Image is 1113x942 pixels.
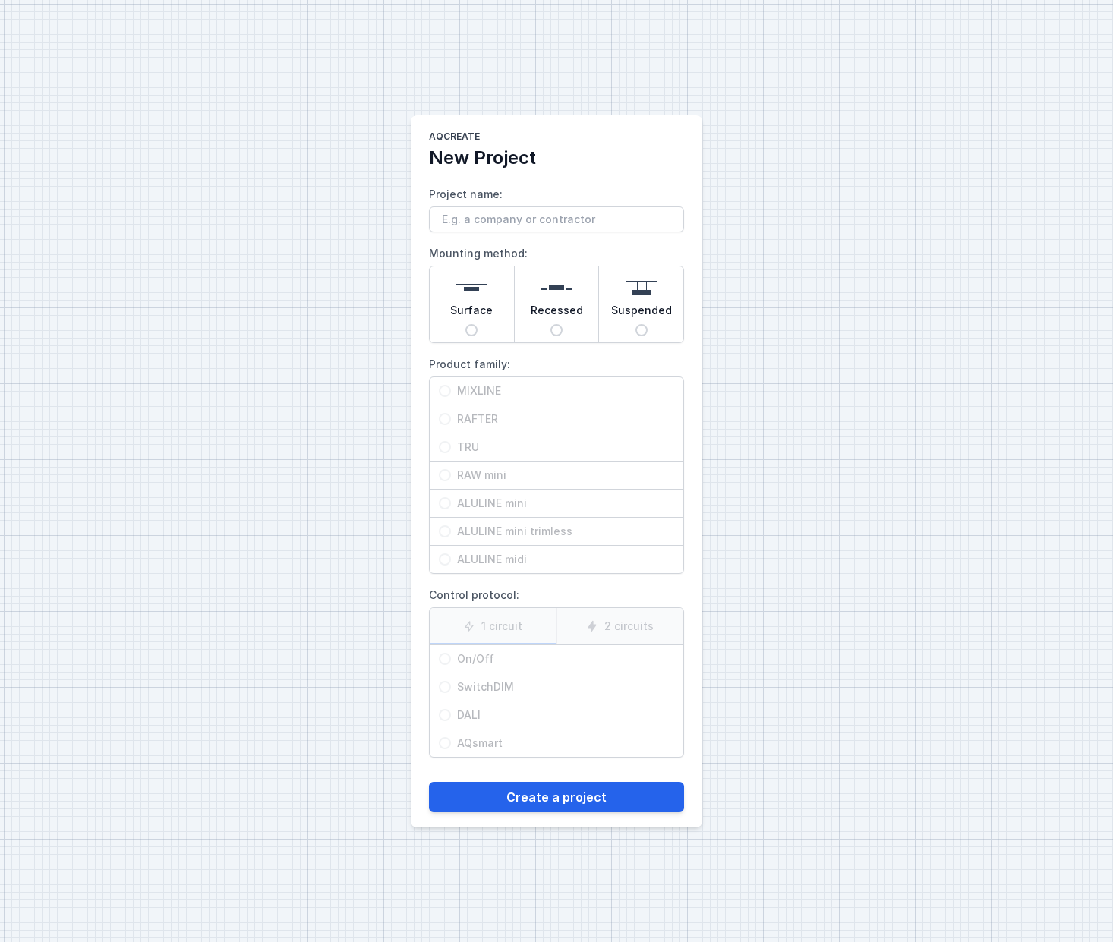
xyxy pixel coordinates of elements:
h2: New Project [429,146,684,170]
label: Control protocol: [429,583,684,758]
span: Suspended [611,303,672,324]
img: suspended.svg [626,273,657,303]
input: Project name: [429,206,684,232]
span: Recessed [531,303,583,324]
label: Project name: [429,182,684,232]
button: Create a project [429,782,684,812]
label: Product family: [429,352,684,574]
h1: AQcreate [429,131,684,146]
span: Surface [450,303,493,324]
img: recessed.svg [541,273,572,303]
label: Mounting method: [429,241,684,343]
img: surface.svg [456,273,487,303]
input: Recessed [550,324,563,336]
input: Surface [465,324,478,336]
input: Suspended [635,324,648,336]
